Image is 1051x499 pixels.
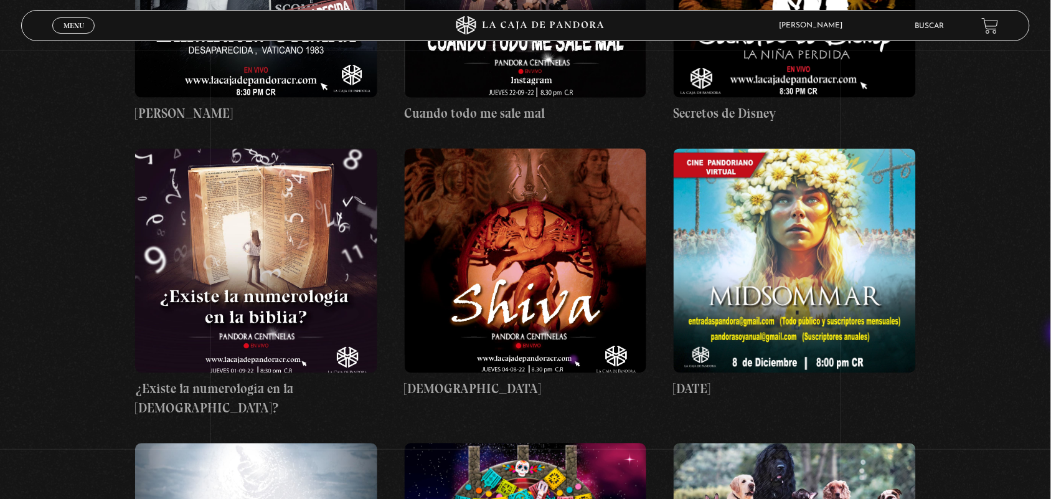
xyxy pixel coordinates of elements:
[674,379,916,399] h4: [DATE]
[773,22,855,29] span: [PERSON_NAME]
[915,22,945,30] a: Buscar
[135,379,377,419] h4: ¿Existe la numerología en la [DEMOGRAPHIC_DATA]?
[135,104,377,124] h4: [PERSON_NAME]
[674,149,916,399] a: [DATE]
[982,17,999,34] a: View your shopping cart
[135,149,377,419] a: ¿Existe la numerología en la [DEMOGRAPHIC_DATA]?
[59,32,88,41] span: Cerrar
[64,22,84,29] span: Menu
[405,104,647,124] h4: Cuando todo me sale mal
[405,379,647,399] h4: [DEMOGRAPHIC_DATA]
[674,104,916,124] h4: Secretos de Disney
[405,149,647,399] a: [DEMOGRAPHIC_DATA]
